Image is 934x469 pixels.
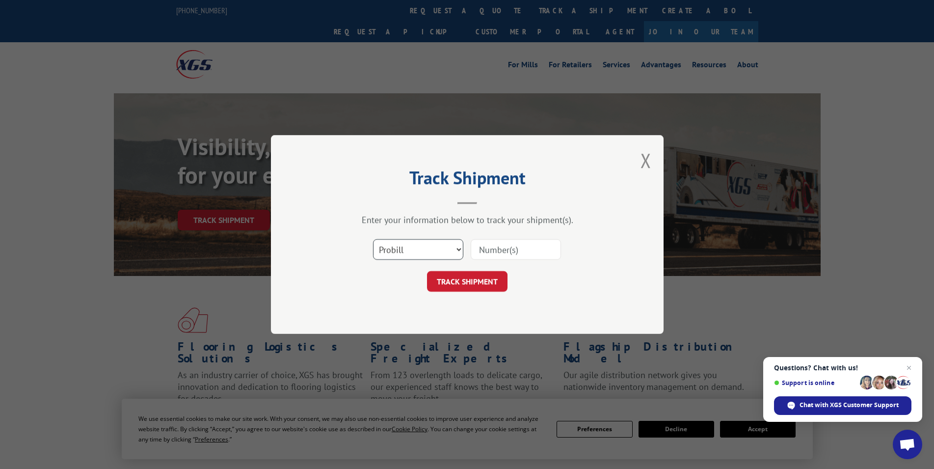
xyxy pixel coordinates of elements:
[893,430,922,459] a: Open chat
[640,147,651,173] button: Close modal
[774,379,856,386] span: Support is online
[774,396,911,415] span: Chat with XGS Customer Support
[471,239,561,260] input: Number(s)
[320,214,614,225] div: Enter your information below to track your shipment(s).
[774,364,911,372] span: Questions? Chat with us!
[320,171,614,190] h2: Track Shipment
[427,271,507,292] button: TRACK SHIPMENT
[800,401,899,410] span: Chat with XGS Customer Support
